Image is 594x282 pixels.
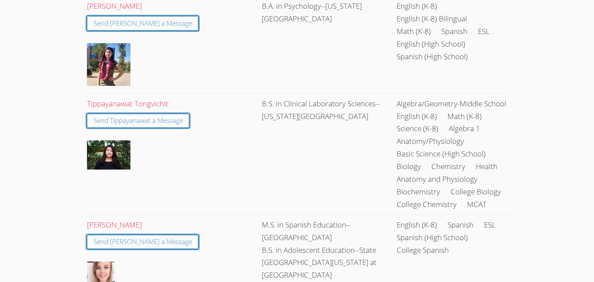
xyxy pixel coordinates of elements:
[397,25,431,38] li: Math (K-8)
[484,219,496,231] li: ESL
[397,98,506,110] li: Algebra/Geometry-Middle School
[397,186,440,198] li: Biochemistry
[87,140,130,170] img: IMG_0561.jpeg
[397,110,437,123] li: English (K-8)
[447,110,482,123] li: Math (K-8)
[476,160,497,173] li: Health
[87,235,199,249] a: Send [PERSON_NAME] a Message
[478,25,490,38] li: ESL
[441,25,467,38] li: Spanish
[467,198,487,211] li: MCAT
[397,13,467,25] li: English (K-8) Bilingual
[397,148,486,160] li: Basic Science (High School)
[449,122,480,135] li: Algebra 1
[397,160,421,173] li: Biology
[397,51,468,63] li: Spanish (High School)
[447,219,474,231] li: Spanish
[397,219,437,231] li: English (K-8)
[397,198,457,211] li: College Chemistry
[258,93,393,214] td: B.S. in Clinical Laboratory Sciences--[US_STATE][GEOGRAPHIC_DATA]
[431,160,465,173] li: Chemistry
[397,135,464,148] li: Anatomy/Physiology
[397,231,468,244] li: Spanish (High School)
[87,114,190,128] a: Send Tippayanawat a Message
[397,244,449,257] li: College Spanish
[87,16,199,31] a: Send [PERSON_NAME] a Message
[397,173,477,186] li: Anatomy and Physiology
[87,1,142,11] a: [PERSON_NAME]
[397,38,465,51] li: English (High School)
[87,43,130,86] img: avatar.png
[87,220,142,230] a: [PERSON_NAME]
[397,122,438,135] li: Science (K-8)
[451,186,501,198] li: College Biology
[87,99,168,109] a: Tippayanawat Tongvichit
